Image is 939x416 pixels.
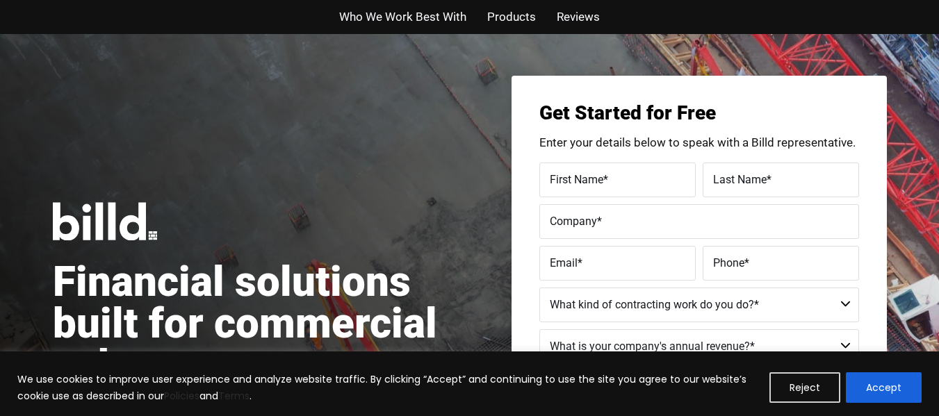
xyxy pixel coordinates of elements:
span: Phone [713,256,744,269]
button: Reject [769,372,840,403]
p: Enter your details below to speak with a Billd representative. [539,137,859,149]
span: First Name [550,172,603,185]
a: Policies [164,389,199,403]
a: Who We Work Best With [339,7,466,27]
a: Terms [218,389,250,403]
span: Last Name [713,172,767,185]
span: Email [550,256,578,269]
h3: Get Started for Free [539,103,859,123]
a: Reviews [557,7,600,27]
button: Accept [846,372,922,403]
p: We use cookies to improve user experience and analyze website traffic. By clicking “Accept” and c... [17,371,759,404]
span: Company [550,214,597,227]
a: Products [487,7,536,27]
h1: Financial solutions built for commercial subcontractors [53,261,470,386]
